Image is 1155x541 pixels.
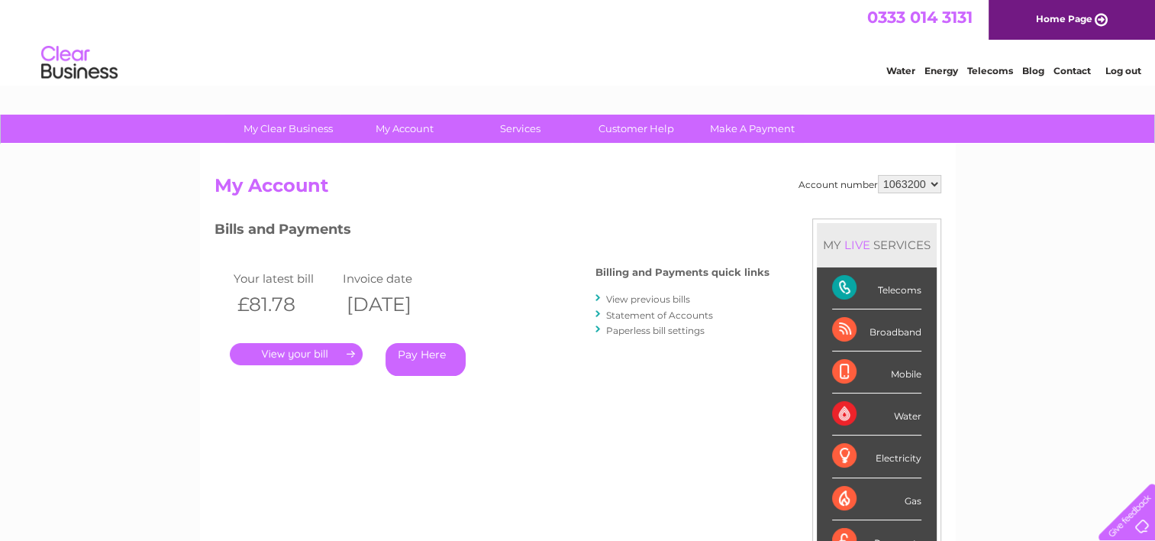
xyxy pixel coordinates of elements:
[832,267,921,309] div: Telecoms
[40,40,118,86] img: logo.png
[832,394,921,436] div: Water
[832,478,921,520] div: Gas
[967,65,1013,76] a: Telecoms
[798,175,941,193] div: Account number
[886,65,915,76] a: Water
[832,351,921,394] div: Mobile
[817,223,937,267] div: MY SERVICES
[339,289,449,320] th: [DATE]
[867,8,973,27] a: 0333 014 3131
[841,238,873,252] div: LIVE
[230,268,340,289] td: Your latest bill
[1022,65,1044,76] a: Blog
[339,268,449,289] td: Invoice date
[218,8,939,74] div: Clear Business is a trading name of Verastar Limited (registered in [GEOGRAPHIC_DATA] No. 3667643...
[215,175,941,204] h2: My Account
[606,325,705,336] a: Paperless bill settings
[924,65,958,76] a: Energy
[1053,65,1091,76] a: Contact
[573,115,699,143] a: Customer Help
[689,115,815,143] a: Make A Payment
[832,309,921,351] div: Broadband
[230,343,363,365] a: .
[341,115,467,143] a: My Account
[230,289,340,320] th: £81.78
[606,293,690,305] a: View previous bills
[595,267,769,278] h4: Billing and Payments quick links
[215,219,769,245] h3: Bills and Payments
[606,309,713,321] a: Statement of Accounts
[225,115,351,143] a: My Clear Business
[457,115,583,143] a: Services
[832,436,921,478] div: Electricity
[1105,65,1140,76] a: Log out
[386,343,466,376] a: Pay Here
